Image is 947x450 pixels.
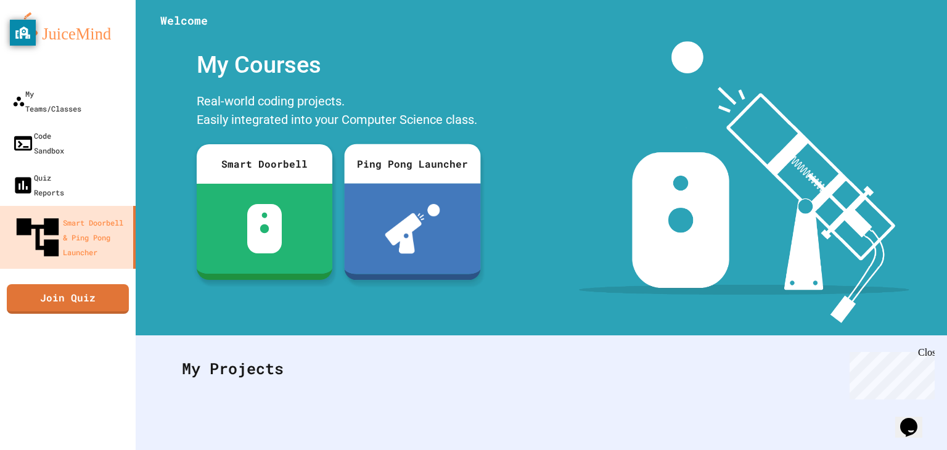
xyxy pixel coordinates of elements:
iframe: chat widget [845,347,935,399]
div: Chat with us now!Close [5,5,85,78]
div: Ping Pong Launcher [344,144,480,183]
img: ppl-with-ball.png [385,204,440,253]
button: privacy banner [10,20,36,46]
div: Smart Doorbell & Ping Pong Launcher [12,212,128,263]
img: banner-image-my-projects.png [579,41,909,323]
a: Join Quiz [7,284,129,314]
div: Real-world coding projects. Easily integrated into your Computer Science class. [191,89,486,135]
iframe: chat widget [895,401,935,438]
img: sdb-white.svg [247,204,282,253]
div: Smart Doorbell [197,144,332,184]
div: My Courses [191,41,486,89]
div: Quiz Reports [12,170,64,200]
img: logo-orange.svg [12,12,123,44]
div: My Teams/Classes [12,86,81,116]
div: Code Sandbox [12,128,64,158]
div: My Projects [170,345,913,393]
